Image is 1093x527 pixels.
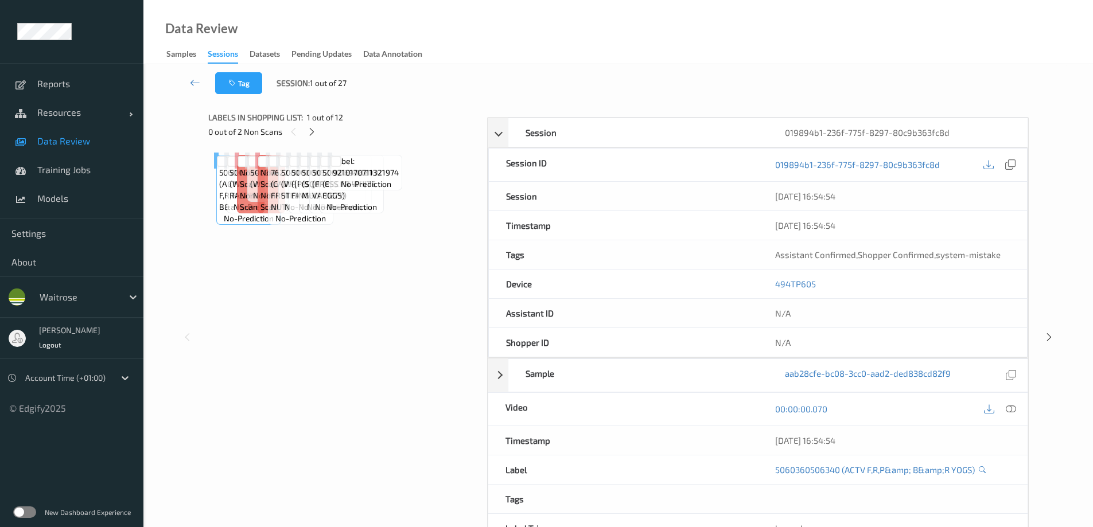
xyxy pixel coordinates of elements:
span: 1 out of 27 [310,77,347,89]
span: no-prediction [298,201,349,213]
span: non-scan [260,190,282,213]
div: N/A [758,328,1027,357]
div: [DATE] 16:54:54 [775,220,1010,231]
div: [DATE] 16:54:54 [775,435,1010,446]
span: Labels in shopping list: [208,112,303,123]
span: Label: 5000169482100 (ESS FR WHITE EGGS) [322,155,381,201]
div: Data Review [165,23,238,34]
a: 00:00:00.070 [775,403,827,415]
div: Video [488,393,758,425]
div: Session [489,182,758,210]
span: Label: 5060360506340 (ACTV F,R,P&amp; B&amp;R YOGS) [219,155,278,213]
a: Samples [166,46,208,63]
span: no-prediction [275,213,326,224]
div: Timestamp [489,211,758,240]
button: Tag [215,72,262,94]
a: 019894b1-236f-775f-8297-80c9b363fc8d [775,159,940,170]
span: Label: 9210170711321974 [333,155,399,178]
span: Assistant Confirmed [775,249,856,260]
span: Session: [277,77,310,89]
span: no-prediction [307,201,357,213]
div: Timestamp [488,426,758,455]
div: Datasets [250,48,280,63]
div: Assistant ID [489,299,758,327]
span: no-prediction [234,201,284,213]
div: Samples [166,48,196,63]
span: no-prediction [285,201,335,213]
a: Data Annotation [363,46,434,63]
a: 494TP605 [775,279,816,289]
span: no-prediction [224,213,274,224]
div: [DATE] 16:54:54 [775,190,1010,202]
span: Shopper Confirmed [858,249,934,260]
div: 0 out of 2 Non Scans [208,124,479,139]
div: 019894b1-236f-775f-8297-80c9b363fc8d [768,118,1027,147]
a: 5060360506340 (ACTV F,R,P&amp; B&amp;R YOGS) [775,464,975,475]
span: Label: 5012005290107 (FRENCH FRIES VARIETY) [312,155,369,201]
a: Datasets [250,46,291,63]
span: no-prediction [315,201,365,213]
div: Sessions [208,48,238,64]
a: Sessions [208,46,250,64]
span: Label: 5000169035429 ([PERSON_NAME] FINGERS) [291,155,356,201]
div: Sample [508,359,768,392]
div: Sampleaab28cfe-bc08-3cc0-aad2-ded838cd82f9 [488,358,1028,392]
span: system-mistake [936,249,1001,260]
div: Device [489,270,758,298]
span: Label: 5000328839400 (SQUARES MULTIPACK) [302,155,363,201]
a: aab28cfe-bc08-3cc0-aad2-ded838cd82f9 [785,368,951,383]
div: N/A [758,299,1027,327]
span: 1 out of 12 [307,112,343,123]
div: Tags [489,240,758,269]
div: Tags [488,485,758,513]
span: no-prediction [326,201,377,213]
div: Label [488,455,758,484]
div: Session ID [489,149,758,181]
span: Label: 5000169113363 (WR BLACKBS) [250,155,306,190]
span: Label: 5000169584071 (WR MSC TUNA STEAK SW) [281,155,339,201]
span: Label: 5000169030523 (WR RASPBERRIES) [230,155,288,201]
div: Session [508,118,768,147]
div: Session019894b1-236f-775f-8297-80c9b363fc8d [488,118,1028,147]
span: non-scan [240,190,262,213]
div: Pending Updates [291,48,352,63]
div: Data Annotation [363,48,422,63]
span: Label: 7622210644800 (CADBURY FRUIT &amp; NUT) [271,155,330,213]
span: Label: Non-Scan [260,155,282,190]
div: Shopper ID [489,328,758,357]
span: , , [775,249,1001,260]
span: no-prediction [253,190,304,201]
span: no-prediction [341,178,391,190]
span: Label: Non-Scan [240,155,262,190]
a: Pending Updates [291,46,363,63]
